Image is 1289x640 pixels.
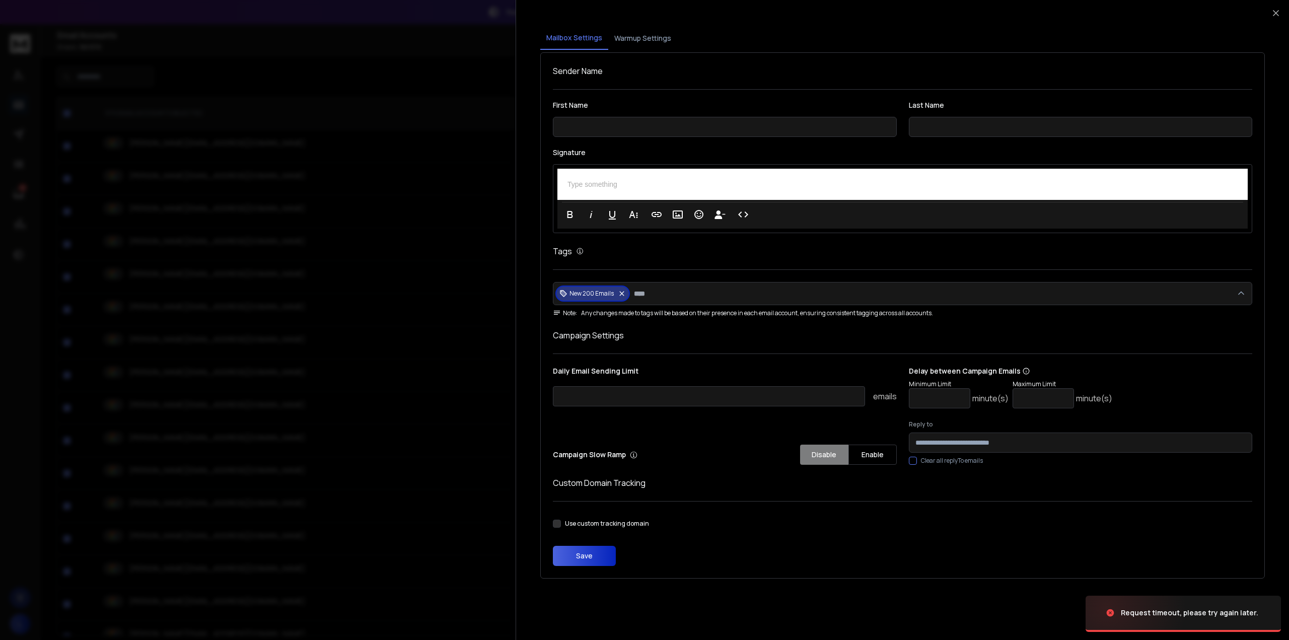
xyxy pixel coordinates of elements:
[553,450,637,460] p: Campaign Slow Ramp
[553,366,897,380] p: Daily Email Sending Limit
[553,329,1252,341] h1: Campaign Settings
[848,445,897,465] button: Enable
[582,204,601,225] button: Italic (Ctrl+I)
[909,366,1112,376] p: Delay between Campaign Emails
[553,309,577,317] span: Note:
[1076,392,1112,404] p: minute(s)
[569,290,614,298] p: New 200 Emails
[734,204,753,225] button: Code View
[565,520,649,528] label: Use custom tracking domain
[710,204,730,225] button: Insert Unsubscribe Link
[608,27,677,49] button: Warmup Settings
[1086,586,1186,640] img: image
[909,102,1253,109] label: Last Name
[553,65,1252,77] h1: Sender Name
[553,546,616,566] button: Save
[647,204,666,225] button: Insert Link (Ctrl+K)
[624,204,643,225] button: More Text
[689,204,708,225] button: Emoticons
[560,204,580,225] button: Bold (Ctrl+B)
[800,445,848,465] button: Disable
[553,149,1252,156] label: Signature
[553,309,1252,317] div: Any changes made to tags will be based on their presence in each email account, ensuring consiste...
[873,390,897,402] p: emails
[921,457,983,465] label: Clear all replyTo emails
[909,420,1253,429] label: Reply to
[972,392,1009,404] p: minute(s)
[909,380,1009,388] p: Minimum Limit
[1013,380,1112,388] p: Maximum Limit
[1121,608,1258,618] div: Request timeout, please try again later.
[553,102,897,109] label: First Name
[540,27,608,50] button: Mailbox Settings
[553,477,1252,489] h1: Custom Domain Tracking
[603,204,622,225] button: Underline (Ctrl+U)
[553,245,572,257] h1: Tags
